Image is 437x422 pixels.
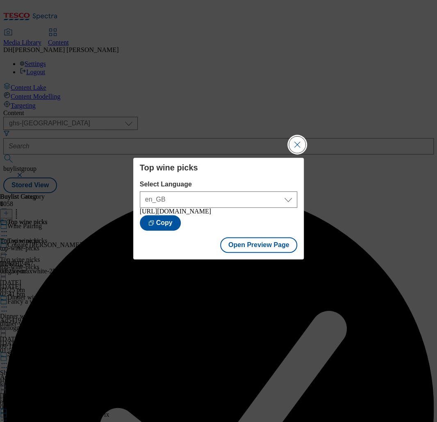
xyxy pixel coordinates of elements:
[140,181,298,188] label: Select Language
[220,237,298,253] button: Open Preview Page
[140,163,298,172] h4: Top wine picks
[133,158,304,259] div: Modal
[140,208,298,215] div: [URL][DOMAIN_NAME]
[140,215,181,231] button: Copy
[289,136,305,153] button: Close Modal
